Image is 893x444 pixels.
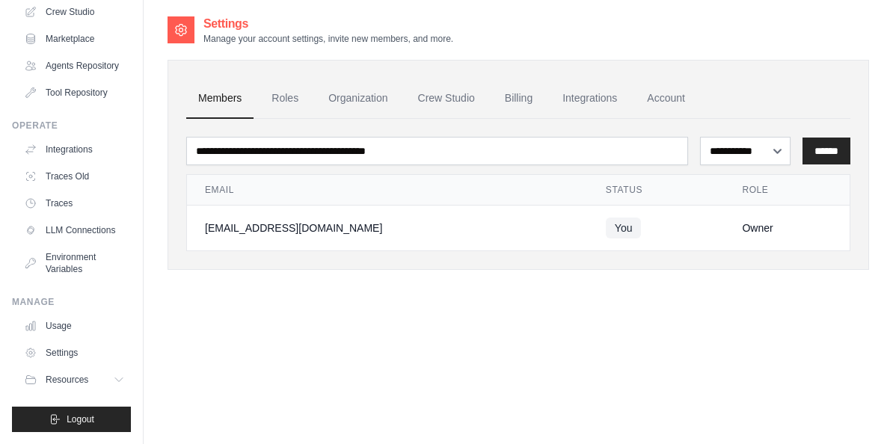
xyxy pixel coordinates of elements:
a: Crew Studio [406,78,487,119]
a: Organization [316,78,399,119]
div: Manage [12,296,131,308]
a: Members [186,78,254,119]
button: Resources [18,368,131,392]
p: Manage your account settings, invite new members, and more. [203,33,453,45]
a: Traces Old [18,164,131,188]
button: Logout [12,407,131,432]
a: Settings [18,341,131,365]
a: Integrations [550,78,629,119]
span: Resources [46,374,88,386]
a: Traces [18,191,131,215]
div: Owner [742,221,832,235]
div: [EMAIL_ADDRESS][DOMAIN_NAME] [205,221,570,235]
a: Tool Repository [18,81,131,105]
th: Role [724,175,850,206]
span: You [606,218,642,238]
a: Integrations [18,138,131,161]
a: Marketplace [18,27,131,51]
h2: Settings [203,15,453,33]
a: Environment Variables [18,245,131,281]
a: Billing [493,78,544,119]
a: LLM Connections [18,218,131,242]
div: Operate [12,120,131,132]
th: Status [588,175,725,206]
span: Logout [67,413,94,425]
a: Agents Repository [18,54,131,78]
th: Email [187,175,588,206]
a: Usage [18,314,131,338]
a: Roles [260,78,310,119]
a: Account [635,78,697,119]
